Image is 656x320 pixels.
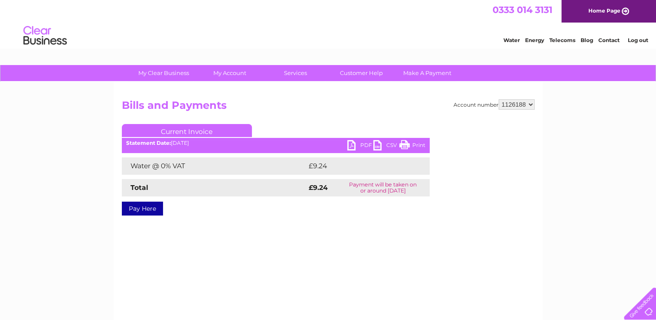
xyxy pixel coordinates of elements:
a: Water [503,37,520,43]
div: Account number [454,99,535,110]
a: My Clear Business [128,65,199,81]
td: Payment will be taken on or around [DATE] [336,179,429,196]
td: Water @ 0% VAT [122,157,307,175]
b: Statement Date: [126,140,171,146]
a: Customer Help [326,65,397,81]
a: PDF [347,140,373,153]
a: Print [399,140,425,153]
strong: £9.24 [309,183,328,192]
a: Contact [598,37,620,43]
a: CSV [373,140,399,153]
div: [DATE] [122,140,430,146]
a: Blog [581,37,593,43]
a: Energy [525,37,544,43]
img: logo.png [23,23,67,49]
a: Services [260,65,331,81]
strong: Total [131,183,148,192]
td: £9.24 [307,157,410,175]
a: My Account [194,65,265,81]
a: Current Invoice [122,124,252,137]
a: Telecoms [549,37,575,43]
div: Clear Business is a trading name of Verastar Limited (registered in [GEOGRAPHIC_DATA] No. 3667643... [124,5,533,42]
a: Make A Payment [392,65,463,81]
a: 0333 014 3131 [493,4,552,15]
a: Log out [627,37,648,43]
h2: Bills and Payments [122,99,535,116]
a: Pay Here [122,202,163,216]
